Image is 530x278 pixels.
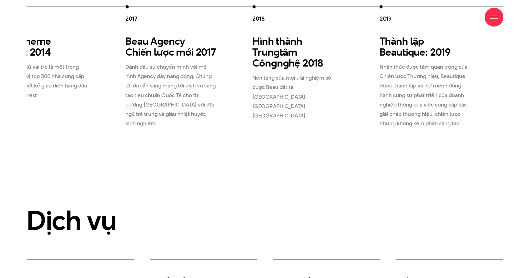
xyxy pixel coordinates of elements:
en: g [283,56,289,70]
h3: Thành lập Beautique: 2019 [380,36,471,57]
en: g [271,56,277,70]
p: Nhận thức được tầm quan trọng của Chiến lược Thương hiệu, Beautique được thành lập với sứ mệnh đồ... [380,62,471,128]
p: Nền tảng của mọi trải nghiệm số được Beau đặt tại [GEOGRAPHIC_DATA], [GEOGRAPHIC_DATA], [GEOGRAPH... [252,73,343,120]
h2: Dịch vụ [27,206,503,234]
h3: Hình thành Trun tâm Côn n hệ 2018 [252,36,343,68]
en: g [274,45,280,59]
en: g [157,34,163,48]
h3: Beau A ency Chiến lược mới 2017 [125,36,216,57]
p: Đánh dấu sự chuyển mình với mô hình Agency đầy năng động. Chúng tôi đã sẵn sàng mang tới dịch vụ ... [125,62,216,128]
